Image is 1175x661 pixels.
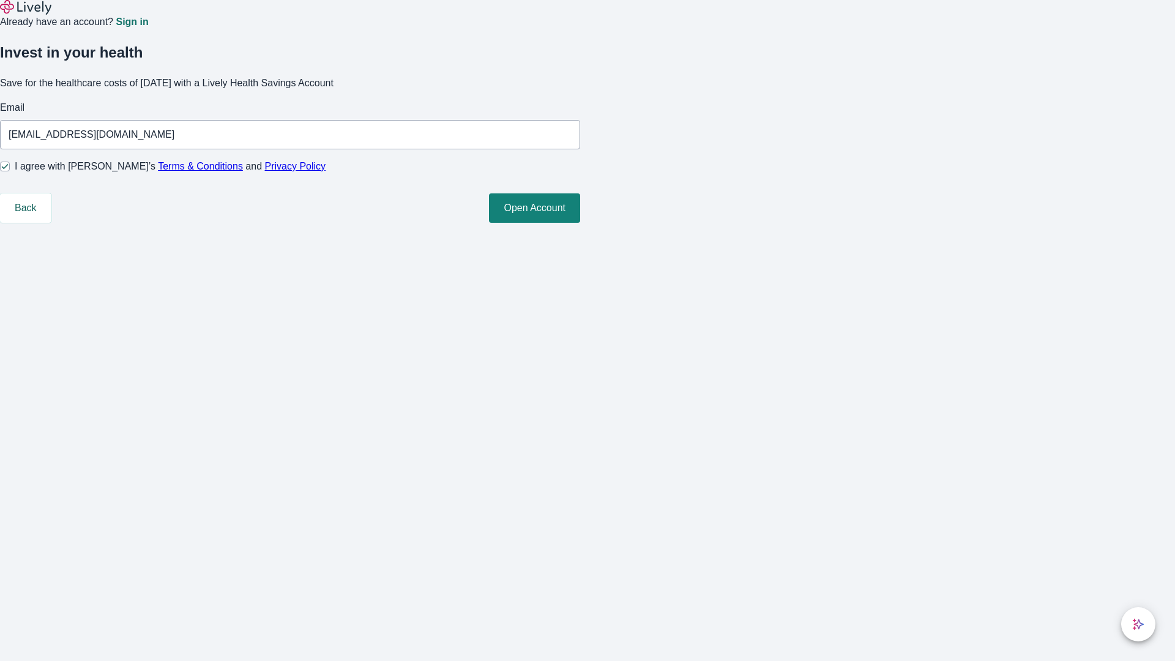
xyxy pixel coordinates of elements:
button: chat [1121,607,1155,641]
svg: Lively AI Assistant [1132,618,1144,630]
a: Sign in [116,17,148,27]
button: Open Account [489,193,580,223]
a: Privacy Policy [265,161,326,171]
a: Terms & Conditions [158,161,243,171]
span: I agree with [PERSON_NAME]’s and [15,159,326,174]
